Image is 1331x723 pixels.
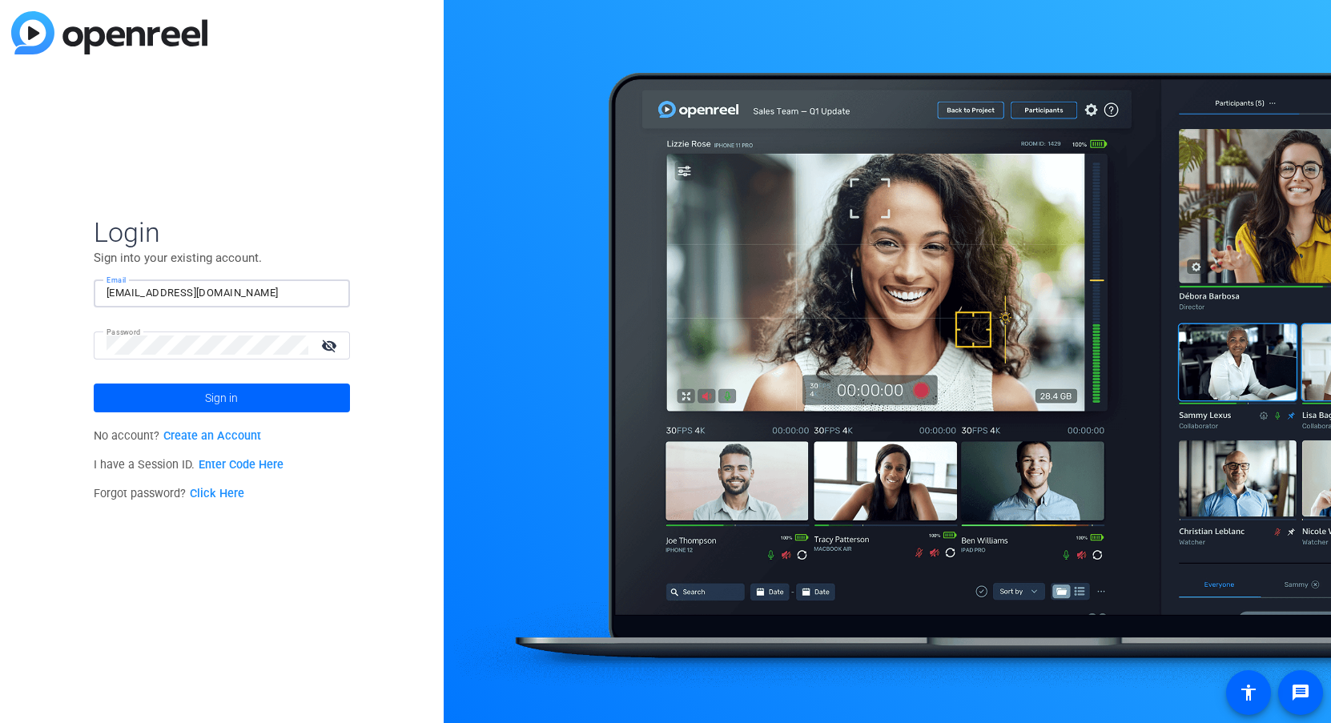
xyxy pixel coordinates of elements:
mat-label: Email [107,275,127,284]
button: Sign in [94,384,350,412]
a: Enter Code Here [199,458,283,472]
p: Sign into your existing account. [94,249,350,267]
mat-icon: visibility_off [312,334,350,357]
span: I have a Session ID. [94,458,283,472]
mat-icon: message [1291,683,1310,702]
mat-icon: accessibility [1239,683,1258,702]
a: Click Here [190,487,244,500]
mat-label: Password [107,327,141,336]
img: blue-gradient.svg [11,11,207,54]
span: No account? [94,429,261,443]
span: Sign in [205,378,238,418]
a: Create an Account [163,429,261,443]
span: Forgot password? [94,487,244,500]
input: Enter Email Address [107,283,337,303]
span: Login [94,215,350,249]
